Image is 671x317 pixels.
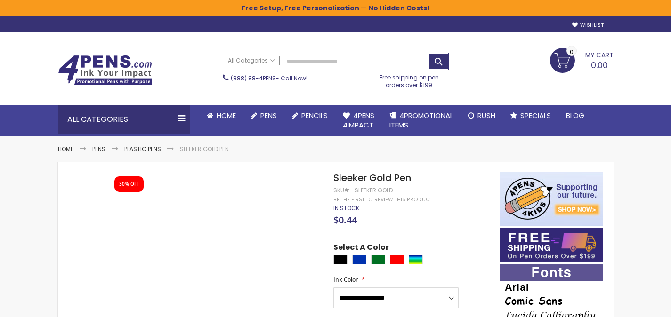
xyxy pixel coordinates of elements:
a: Pens [243,105,284,126]
a: Home [199,105,243,126]
span: Blog [566,111,584,120]
span: All Categories [228,57,275,64]
span: Pencils [301,111,328,120]
a: Wishlist [572,22,604,29]
span: Pens [260,111,277,120]
div: 30% OFF [119,181,139,188]
strong: SKU [333,186,351,194]
div: Free shipping on pen orders over $199 [370,70,449,89]
a: Specials [503,105,558,126]
a: 4Pens4impact [335,105,382,136]
div: Black [333,255,348,264]
img: 4Pens Custom Pens and Promotional Products [58,55,152,85]
div: Assorted [409,255,423,264]
img: 4pens 4 kids [500,172,603,226]
li: Sleeker Gold Pen [180,145,229,153]
a: 4PROMOTIONALITEMS [382,105,461,136]
img: Free shipping on orders over $199 [500,228,603,262]
a: Plastic Pens [124,145,161,153]
span: Home [217,111,236,120]
span: 4PROMOTIONAL ITEMS [389,111,453,130]
span: 0.00 [591,59,608,71]
span: Rush [477,111,495,120]
div: Sleeker Gold [355,187,393,194]
div: Blue [352,255,366,264]
a: Blog [558,105,592,126]
span: Sleeker Gold Pen [333,171,411,184]
span: 0 [570,48,574,56]
span: Specials [520,111,551,120]
span: 4Pens 4impact [343,111,374,130]
a: Home [58,145,73,153]
span: In stock [333,204,359,212]
div: Green [371,255,385,264]
a: Pencils [284,105,335,126]
a: Pens [92,145,105,153]
span: Ink Color [333,276,358,284]
span: Select A Color [333,242,389,255]
a: Be the first to review this product [333,196,432,203]
span: $0.44 [333,214,357,226]
a: All Categories [223,53,280,69]
div: Availability [333,205,359,212]
div: All Categories [58,105,190,134]
a: 0.00 0 [550,48,614,71]
span: - Call Now! [231,74,307,82]
div: Red [390,255,404,264]
a: (888) 88-4PENS [231,74,276,82]
a: Rush [461,105,503,126]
